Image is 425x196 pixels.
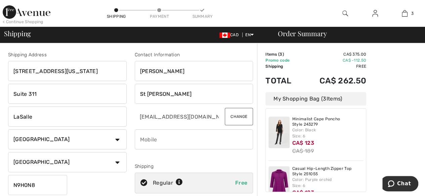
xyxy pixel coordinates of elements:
[225,108,253,125] button: Change
[245,32,254,37] span: EN
[8,84,127,104] input: Address line 2
[342,9,348,17] img: search the website
[367,9,383,18] a: Sign In
[268,117,290,148] img: Minimalist Cape Poncho Style 243279
[3,5,50,19] img: 1ère Avenue
[301,69,366,92] td: CA$ 262.50
[292,140,314,146] span: CA$ 123
[301,63,366,69] td: Free
[411,10,413,16] span: 3
[382,176,418,193] iframe: Opens a widget where you can chat to one of our agents
[390,9,419,17] a: 3
[219,32,230,38] img: Canadian Dollar
[149,13,169,19] div: Payment
[372,9,378,17] img: My Info
[135,107,220,127] input: E-mail
[265,57,301,63] td: Promo code
[265,69,301,92] td: Total
[265,92,366,106] div: My Shopping Bag ( Items)
[8,51,127,58] div: Shipping Address
[192,13,212,19] div: Summary
[153,179,183,187] div: Regular
[265,51,301,57] td: Items ( )
[292,166,364,177] a: Casual Hip-Length Zipper Top Style 251055
[292,117,364,127] a: Minimalist Cape Poncho Style 243279
[292,127,364,139] div: Color: Black Size: 6
[292,177,364,189] div: Color: Purple orchid Size: 6
[219,32,241,37] span: CAD
[235,180,247,186] span: Free
[135,84,253,104] input: Last name
[135,163,253,170] div: Shipping
[265,63,301,69] td: Shipping
[106,13,126,19] div: Shipping
[270,30,421,37] div: Order Summary
[135,61,253,81] input: First name
[135,129,253,149] input: Mobile
[292,148,314,154] s: CA$ 189
[301,57,366,63] td: CA$ -112.50
[323,95,326,102] span: 3
[301,51,366,57] td: CA$ 375.00
[402,9,408,17] img: My Bag
[8,61,127,81] input: Address line 1
[8,107,127,127] input: City
[4,30,31,37] span: Shipping
[292,189,314,196] span: CA$ 123
[280,52,282,57] span: 3
[3,19,43,25] div: < Continue Shopping
[8,175,67,195] input: Zip/Postal Code
[135,51,253,58] div: Contact Information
